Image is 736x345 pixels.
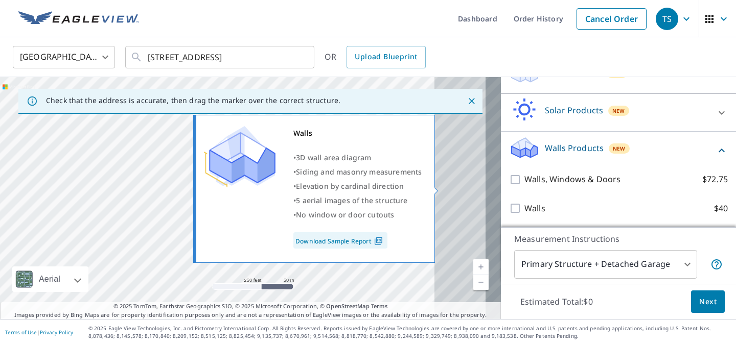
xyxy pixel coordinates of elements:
[12,266,88,292] div: Aerial
[36,266,63,292] div: Aerial
[293,151,422,165] div: •
[509,136,728,165] div: Walls ProductsNew
[545,104,603,116] p: Solar Products
[612,107,625,115] span: New
[509,98,728,127] div: Solar ProductsNew
[372,236,385,245] img: Pdf Icon
[113,302,388,311] span: © 2025 TomTom, Earthstar Geographics SIO, © 2025 Microsoft Corporation, ©
[296,210,394,219] span: No window or door cutouts
[296,153,371,162] span: 3D wall area diagram
[545,142,604,154] p: Walls Products
[514,233,723,245] p: Measurement Instructions
[46,96,340,105] p: Check that the address is accurate, then drag the marker over the correct structure.
[40,329,73,336] a: Privacy Policy
[293,179,422,193] div: •
[296,181,404,191] span: Elevation by cardinal direction
[148,43,293,71] input: Search by address or latitude-longitude
[613,144,626,153] span: New
[473,275,489,290] a: Current Level 17, Zoom Out
[512,290,601,313] p: Estimated Total: $0
[293,193,422,208] div: •
[293,126,422,140] div: Walls
[326,302,369,310] a: OpenStreetMap
[656,8,678,30] div: TS
[18,11,139,27] img: EV Logo
[296,195,407,205] span: 5 aerial images of the structure
[473,259,489,275] a: Current Level 17, Zoom In
[5,329,37,336] a: Terms of Use
[714,202,728,215] p: $40
[524,173,620,186] p: Walls, Windows & Doors
[577,8,647,30] a: Cancel Order
[347,46,425,68] a: Upload Blueprint
[355,51,417,63] span: Upload Blueprint
[699,295,717,308] span: Next
[465,94,478,108] button: Close
[293,208,422,222] div: •
[691,290,725,313] button: Next
[204,126,275,187] img: Premium
[371,302,388,310] a: Terms
[293,165,422,179] div: •
[325,46,426,68] div: OR
[296,167,422,177] span: Siding and masonry measurements
[13,43,115,71] div: [GEOGRAPHIC_DATA]
[524,202,545,215] p: Walls
[88,325,731,340] p: © 2025 Eagle View Technologies, Inc. and Pictometry International Corp. All Rights Reserved. Repo...
[514,250,697,279] div: Primary Structure + Detached Garage
[702,173,728,186] p: $72.75
[293,232,387,249] a: Download Sample Report
[5,329,73,335] p: |
[710,258,723,270] span: Your report will include the primary structure and a detached garage if one exists.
